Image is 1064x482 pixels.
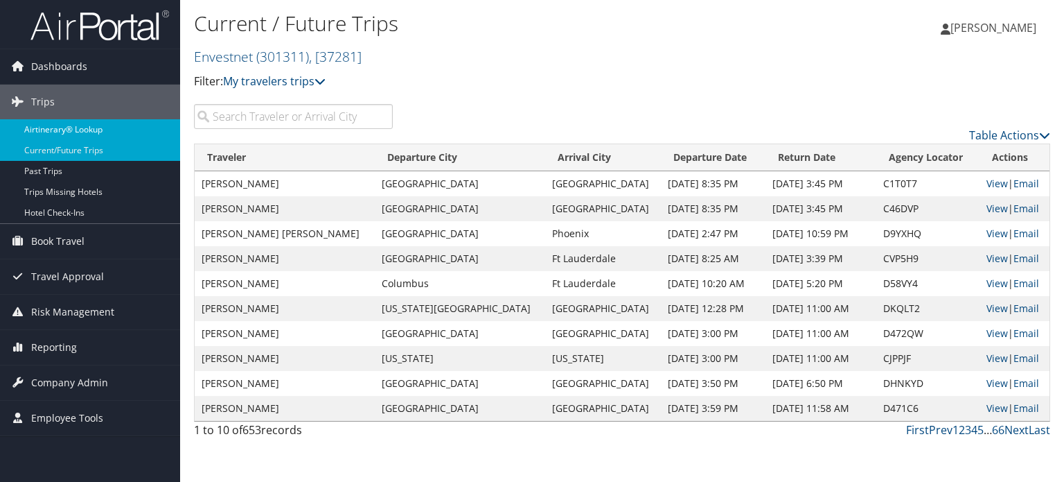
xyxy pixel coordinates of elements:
td: D472QW [876,321,980,346]
td: D58VY4 [876,271,980,296]
td: [DATE] 10:20 AM [661,271,765,296]
td: [DATE] 11:00 AM [765,296,876,321]
td: [PERSON_NAME] [PERSON_NAME] [195,221,375,246]
td: [GEOGRAPHIC_DATA] [375,321,545,346]
a: View [986,352,1008,365]
td: [PERSON_NAME] [195,271,375,296]
td: | [979,171,1049,196]
td: [DATE] 3:50 PM [661,371,765,396]
td: [DATE] 5:20 PM [765,271,876,296]
td: | [979,271,1049,296]
td: [US_STATE] [375,346,545,371]
td: Columbus [375,271,545,296]
a: Email [1013,177,1039,190]
td: | [979,346,1049,371]
td: [US_STATE][GEOGRAPHIC_DATA] [375,296,545,321]
td: [PERSON_NAME] [195,196,375,221]
span: … [984,422,992,438]
td: [DATE] 8:35 PM [661,196,765,221]
td: Phoenix [545,221,661,246]
td: [DATE] 3:00 PM [661,346,765,371]
td: [DATE] 11:58 AM [765,396,876,421]
a: 4 [971,422,977,438]
td: [GEOGRAPHIC_DATA] [545,296,661,321]
td: [US_STATE] [545,346,661,371]
td: C1T0T7 [876,171,980,196]
span: Book Travel [31,224,85,259]
span: [PERSON_NAME] [950,20,1036,35]
th: Traveler: activate to sort column ascending [195,144,375,171]
th: Arrival City: activate to sort column ascending [545,144,661,171]
span: Reporting [31,330,77,365]
td: [GEOGRAPHIC_DATA] [545,396,661,421]
a: 2 [959,422,965,438]
a: Email [1013,402,1039,415]
td: [PERSON_NAME] [195,171,375,196]
td: [DATE] 12:28 PM [661,296,765,321]
a: View [986,277,1008,290]
a: Email [1013,202,1039,215]
td: [GEOGRAPHIC_DATA] [545,371,661,396]
a: View [986,302,1008,315]
a: View [986,327,1008,340]
a: View [986,377,1008,390]
a: View [986,177,1008,190]
a: [PERSON_NAME] [941,7,1050,49]
span: Dashboards [31,49,87,84]
span: , [ 37281 ] [309,47,362,66]
td: [PERSON_NAME] [195,396,375,421]
td: [DATE] 2:47 PM [661,221,765,246]
span: Company Admin [31,365,108,400]
td: [PERSON_NAME] [195,296,375,321]
a: Email [1013,252,1039,265]
a: Next [1004,422,1029,438]
td: [DATE] 3:45 PM [765,171,876,196]
a: Email [1013,302,1039,315]
a: View [986,402,1008,415]
td: [GEOGRAPHIC_DATA] [375,396,545,421]
a: Envestnet [194,47,362,66]
img: airportal-logo.png [30,9,169,42]
td: | [979,296,1049,321]
td: [PERSON_NAME] [195,371,375,396]
a: Email [1013,227,1039,240]
td: [DATE] 11:00 AM [765,346,876,371]
td: [GEOGRAPHIC_DATA] [545,196,661,221]
td: Ft Lauderdale [545,246,661,271]
td: [GEOGRAPHIC_DATA] [375,221,545,246]
a: Email [1013,352,1039,365]
a: View [986,202,1008,215]
span: ( 301311 ) [256,47,309,66]
th: Departure City: activate to sort column ascending [375,144,545,171]
td: [GEOGRAPHIC_DATA] [375,246,545,271]
a: Last [1029,422,1050,438]
td: [DATE] 6:50 PM [765,371,876,396]
th: Actions [979,144,1049,171]
th: Departure Date: activate to sort column descending [661,144,765,171]
td: [DATE] 3:59 PM [661,396,765,421]
a: 3 [965,422,971,438]
a: Table Actions [969,128,1050,143]
td: [GEOGRAPHIC_DATA] [375,371,545,396]
h1: Current / Future Trips [194,9,765,38]
td: [DATE] 3:39 PM [765,246,876,271]
span: Risk Management [31,295,114,329]
td: [PERSON_NAME] [195,321,375,346]
td: [PERSON_NAME] [195,246,375,271]
td: [DATE] 3:45 PM [765,196,876,221]
td: D471C6 [876,396,980,421]
a: 66 [992,422,1004,438]
td: C46DVP [876,196,980,221]
input: Search Traveler or Arrival City [194,104,393,129]
th: Agency Locator: activate to sort column ascending [876,144,980,171]
td: [DATE] 3:00 PM [661,321,765,346]
a: 5 [977,422,984,438]
td: [GEOGRAPHIC_DATA] [375,196,545,221]
a: My travelers trips [223,74,326,89]
td: | [979,396,1049,421]
td: | [979,321,1049,346]
td: [DATE] 10:59 PM [765,221,876,246]
td: [DATE] 8:25 AM [661,246,765,271]
a: Email [1013,327,1039,340]
a: Email [1013,377,1039,390]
